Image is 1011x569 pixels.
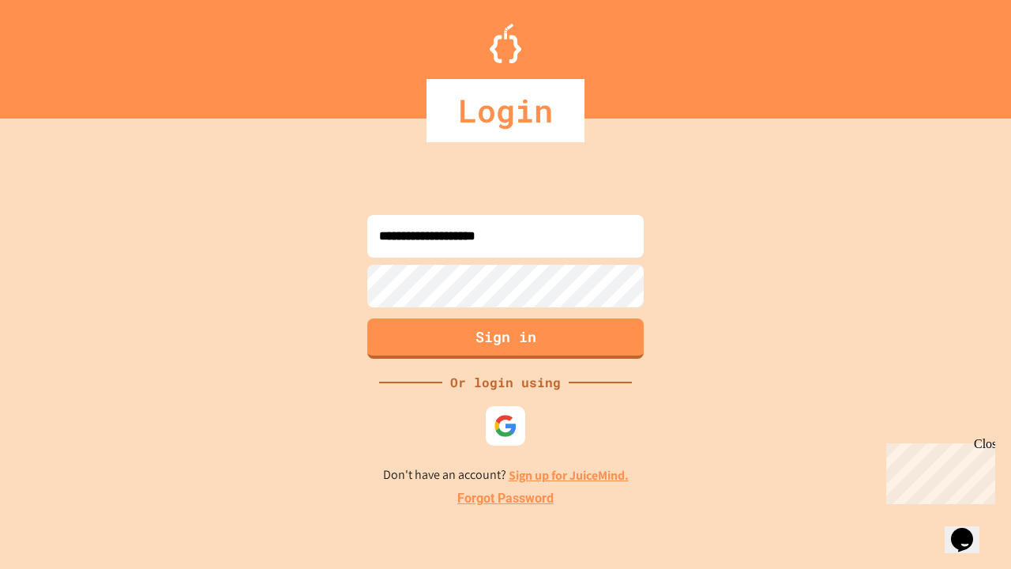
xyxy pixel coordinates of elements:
img: google-icon.svg [494,414,517,438]
p: Don't have an account? [383,465,629,485]
iframe: chat widget [945,506,995,553]
iframe: chat widget [880,437,995,504]
button: Sign in [367,318,644,359]
a: Sign up for JuiceMind. [509,467,629,484]
div: Chat with us now!Close [6,6,109,100]
img: Logo.svg [490,24,521,63]
div: Login [427,79,584,142]
div: Or login using [442,373,569,392]
a: Forgot Password [457,489,554,508]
